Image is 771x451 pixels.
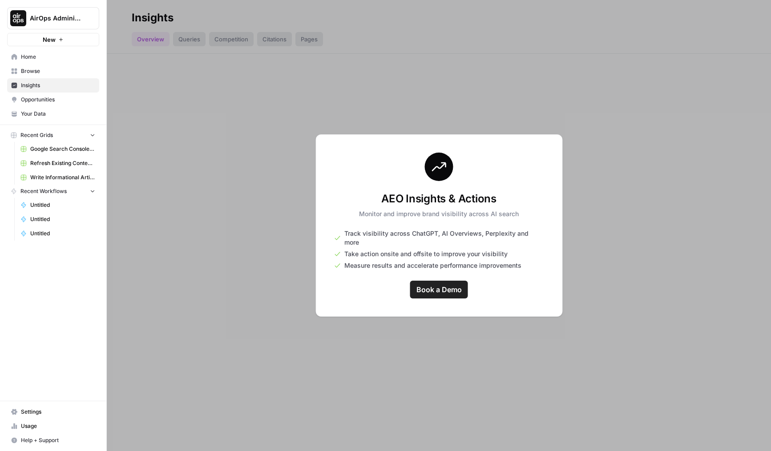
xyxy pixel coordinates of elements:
span: Insights [21,81,95,89]
span: Google Search Console - [DOMAIN_NAME] [30,145,95,153]
a: Settings [7,405,99,419]
a: Insights [7,78,99,93]
span: Opportunities [21,96,95,104]
span: Take action onsite and offsite to improve your visibility [344,250,508,258]
a: Untitled [16,198,99,212]
span: Settings [21,408,95,416]
span: Untitled [30,215,95,223]
a: Book a Demo [410,281,468,298]
span: Browse [21,67,95,75]
span: Measure results and accelerate performance improvements [344,261,521,270]
button: Recent Grids [7,129,99,142]
a: Home [7,50,99,64]
span: Write Informational Article [30,173,95,181]
a: Opportunities [7,93,99,107]
a: Browse [7,64,99,78]
span: Usage [21,422,95,430]
span: Book a Demo [416,284,462,295]
a: Untitled [16,226,99,241]
span: Your Data [21,110,95,118]
span: Home [21,53,95,61]
span: Refresh Existing Content (3) [30,159,95,167]
img: AirOps Administrative Logo [10,10,26,26]
a: Refresh Existing Content (3) [16,156,99,170]
button: Help + Support [7,433,99,447]
span: Untitled [30,230,95,238]
button: Workspace: AirOps Administrative [7,7,99,29]
span: Track visibility across ChatGPT, AI Overviews, Perplexity and more [344,229,544,247]
a: Google Search Console - [DOMAIN_NAME] [16,142,99,156]
a: Your Data [7,107,99,121]
span: AirOps Administrative [30,14,84,23]
span: Recent Grids [20,131,53,139]
h3: AEO Insights & Actions [359,192,519,206]
a: Usage [7,419,99,433]
button: Recent Workflows [7,185,99,198]
span: New [43,35,56,44]
p: Monitor and improve brand visibility across AI search [359,209,519,218]
span: Untitled [30,201,95,209]
a: Untitled [16,212,99,226]
button: New [7,33,99,46]
span: Recent Workflows [20,187,67,195]
span: Help + Support [21,436,95,444]
a: Write Informational Article [16,170,99,185]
